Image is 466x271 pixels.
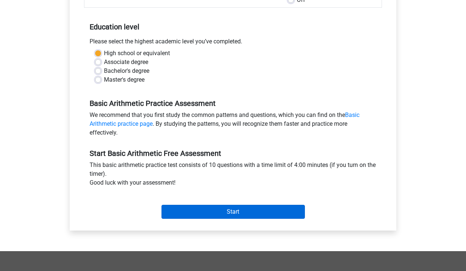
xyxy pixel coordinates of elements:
h5: Education level [90,19,376,34]
label: Associate degree [104,58,148,67]
div: We recommend that you first study the common patterns and questions, which you can find on the . ... [84,111,382,140]
label: Bachelor's degree [104,67,149,75]
div: Please select the highest academic level you’ve completed. [84,37,382,49]
label: Master's degree [104,75,145,84]
h5: Start Basic Arithmetic Free Assessment [90,149,376,158]
div: This basic arithmetic practice test consists of 10 questions with a time limit of 4:00 minutes (i... [84,161,382,190]
input: Start [161,205,305,219]
h5: Basic Arithmetic Practice Assessment [90,99,376,108]
label: High school or equivalent [104,49,170,58]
